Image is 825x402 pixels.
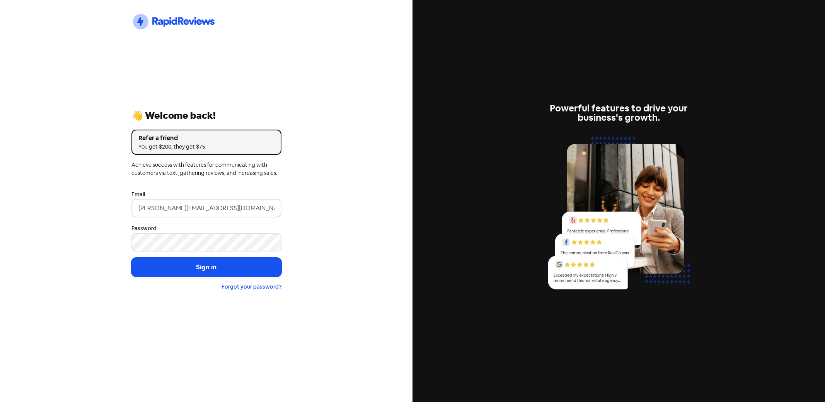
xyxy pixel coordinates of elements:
[544,132,694,298] img: reviews
[131,258,281,277] button: Sign in
[138,143,274,151] div: You get $200, they get $75.
[131,199,281,217] input: Enter your email address...
[131,111,281,120] div: 👋 Welcome back!
[131,190,145,198] label: Email
[138,133,274,143] div: Refer a friend
[222,283,281,290] a: Forgot your password?
[131,224,157,233] label: Password
[544,104,694,122] div: Powerful features to drive your business's growth.
[131,161,281,177] div: Achieve success with features for communicating with customers via text, gathering reviews, and i...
